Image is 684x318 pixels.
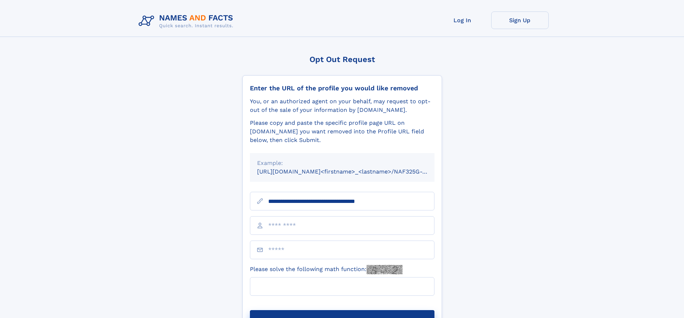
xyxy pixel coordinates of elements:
a: Log In [434,11,491,29]
div: You, or an authorized agent on your behalf, may request to opt-out of the sale of your informatio... [250,97,434,114]
div: Please copy and paste the specific profile page URL on [DOMAIN_NAME] you want removed into the Pr... [250,119,434,144]
img: Logo Names and Facts [136,11,239,31]
label: Please solve the following math function: [250,265,403,274]
div: Example: [257,159,427,167]
small: [URL][DOMAIN_NAME]<firstname>_<lastname>/NAF325G-xxxxxxxx [257,168,448,175]
a: Sign Up [491,11,549,29]
div: Enter the URL of the profile you would like removed [250,84,434,92]
div: Opt Out Request [242,55,442,64]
